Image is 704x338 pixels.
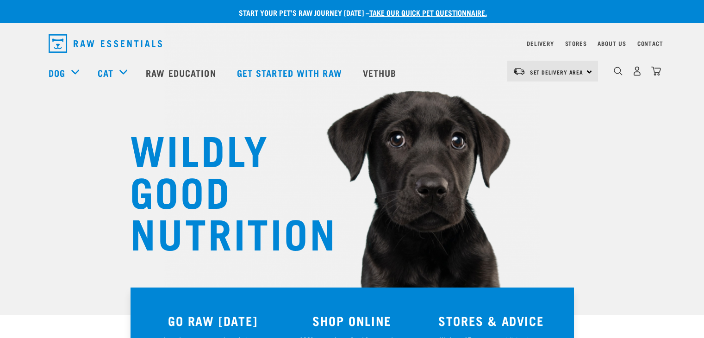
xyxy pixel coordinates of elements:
[137,54,227,91] a: Raw Education
[130,127,315,252] h1: WILDLY GOOD NUTRITION
[651,66,661,76] img: home-icon@2x.png
[530,70,584,74] span: Set Delivery Area
[427,313,555,328] h3: STORES & ADVICE
[49,34,162,53] img: Raw Essentials Logo
[614,67,623,75] img: home-icon-1@2x.png
[632,66,642,76] img: user.png
[527,42,554,45] a: Delivery
[228,54,354,91] a: Get started with Raw
[513,67,525,75] img: van-moving.png
[98,66,113,80] a: Cat
[149,313,277,328] h3: GO RAW [DATE]
[354,54,408,91] a: Vethub
[49,66,65,80] a: Dog
[565,42,587,45] a: Stores
[369,10,487,14] a: take our quick pet questionnaire.
[637,42,663,45] a: Contact
[288,313,416,328] h3: SHOP ONLINE
[41,31,663,56] nav: dropdown navigation
[598,42,626,45] a: About Us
